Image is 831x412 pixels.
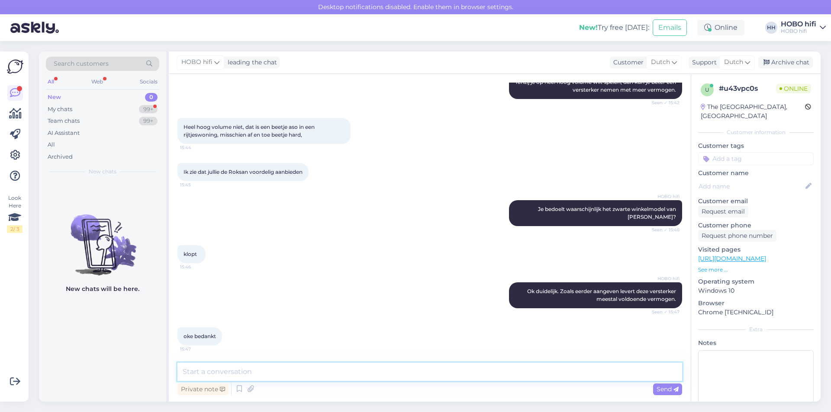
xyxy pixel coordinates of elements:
[647,193,680,200] span: HOBO hifi
[180,182,213,188] span: 15:45
[698,339,814,348] p: Notes
[224,58,277,67] div: leading the chat
[698,266,814,274] p: See more ...
[689,58,717,67] div: Support
[705,86,709,93] span: u
[177,383,229,395] div: Private note
[66,284,139,294] p: New chats will be here.
[698,245,814,254] p: Visited pages
[776,84,811,93] span: Online
[139,105,158,114] div: 99+
[698,206,748,217] div: Request email
[180,346,213,352] span: 15:47
[698,255,766,262] a: [URL][DOMAIN_NAME]
[48,93,61,102] div: New
[180,264,213,270] span: 15:46
[781,21,816,28] div: HOBO hifi
[139,117,158,125] div: 99+
[781,21,826,35] a: HOBO hifiHOBO hifi
[184,124,316,138] span: Heel hoog volume niet, dat is een beetje aso in een rijtjeswoning, misschien af en toe beetje hard,
[698,141,814,150] p: Customer tags
[701,102,805,121] div: The [GEOGRAPHIC_DATA], [GEOGRAPHIC_DATA]
[579,23,598,32] b: New!
[39,199,166,277] img: No chats
[54,59,109,68] span: Search customers
[647,227,680,233] span: Seen ✓ 15:46
[698,221,814,230] p: Customer phone
[647,99,680,106] span: Seen ✓ 15:42
[610,58,644,67] div: Customer
[698,128,814,136] div: Customer information
[89,168,116,176] span: New chats
[579,22,649,33] div: Try free [DATE]:
[698,326,814,333] div: Extra
[181,57,213,67] span: HOBO hifi
[46,76,56,87] div: All
[719,83,776,94] div: # u43vpc0s
[653,19,687,36] button: Emails
[48,105,72,114] div: My chats
[527,288,677,302] span: Ok duidelijk. Zoals eerder aangeven levert deze versterker meestal voldoende vermogen.
[7,194,23,233] div: Look Here
[698,299,814,308] p: Browser
[765,22,777,34] div: HH
[7,225,23,233] div: 2 / 3
[538,206,677,220] span: Je bedoelt waarschijnlijk het zwarte winkelmodel van [PERSON_NAME]?
[698,169,814,178] p: Customer name
[758,57,813,68] div: Archive chat
[180,144,213,151] span: 15:44
[698,152,814,165] input: Add a tag
[781,28,816,35] div: HOBO hifi
[90,76,105,87] div: Web
[184,169,303,175] span: Ik zie dat jullie de Roksan voordelig aanbieden
[7,58,23,75] img: Askly Logo
[698,197,814,206] p: Customer email
[145,93,158,102] div: 0
[48,117,80,125] div: Team chats
[647,309,680,315] span: Seen ✓ 15:47
[698,308,814,317] p: Chrome [TECHNICAL_ID]
[698,230,776,242] div: Request phone number
[48,129,80,137] div: AI Assistant
[699,182,804,191] input: Add name
[184,251,197,257] span: klopt
[697,20,744,35] div: Online
[184,333,216,339] span: oke bedankt
[724,57,743,67] span: Dutch
[657,385,679,393] span: Send
[48,141,55,149] div: All
[698,286,814,295] p: Windows 10
[48,153,73,161] div: Archived
[647,275,680,282] span: HOBO hifi
[651,57,670,67] span: Dutch
[698,277,814,286] p: Operating system
[138,76,159,87] div: Socials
